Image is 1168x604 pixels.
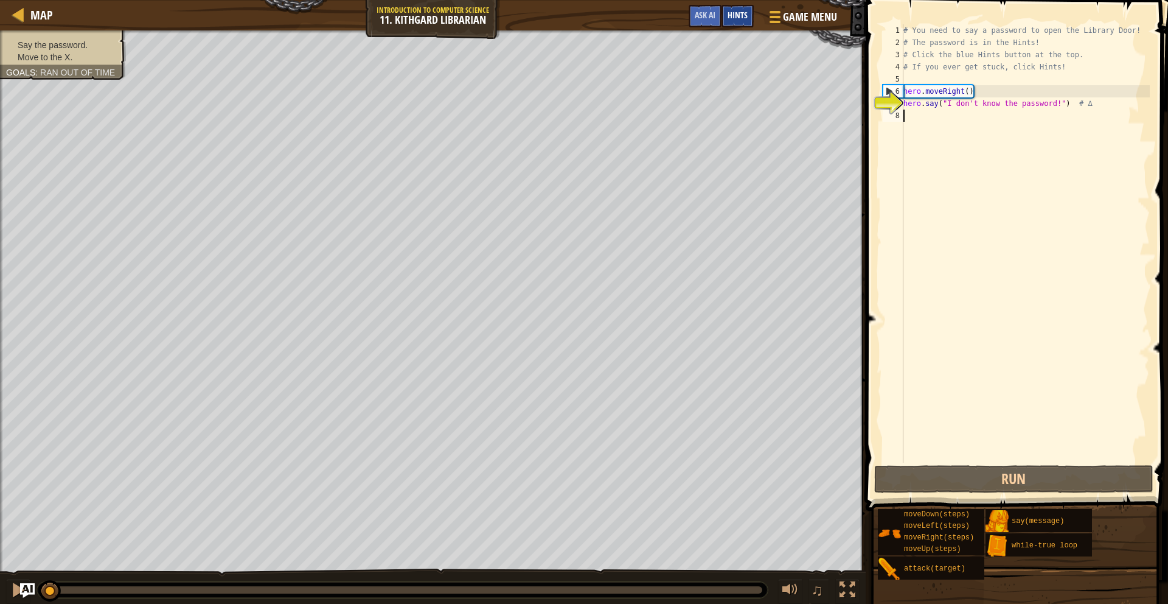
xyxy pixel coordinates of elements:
button: Ask AI [20,583,35,598]
button: ♫ [808,579,829,604]
span: attack(target) [904,564,965,573]
span: Hints [728,9,748,21]
button: Game Menu [760,5,844,33]
span: moveDown(steps) [904,510,970,519]
img: portrait.png [985,510,1009,533]
img: portrait.png [985,535,1009,558]
div: 7 [883,97,903,110]
div: 1 [883,24,903,37]
span: Ask AI [695,9,715,21]
a: Map [24,7,53,23]
span: while-true loop [1012,541,1077,550]
div: 8 [883,110,903,122]
li: Say the password. [6,39,117,51]
div: 2 [883,37,903,49]
div: 3 [883,49,903,61]
button: Toggle fullscreen [835,579,860,604]
span: moveRight(steps) [904,533,974,542]
span: Map [30,7,53,23]
span: moveUp(steps) [904,545,961,553]
button: Run [874,465,1153,493]
span: Goals [6,68,35,77]
div: 5 [883,73,903,85]
span: ♫ [811,581,823,599]
div: 6 [883,85,903,97]
div: 4 [883,61,903,73]
button: ⌘ + P: Pause [6,579,30,604]
span: : [35,68,40,77]
span: Game Menu [783,9,837,25]
span: Ran out of time [40,68,115,77]
span: moveLeft(steps) [904,522,970,530]
li: Move to the X. [6,51,117,63]
span: Move to the X. [18,52,72,62]
span: Say the password. [18,40,88,50]
img: portrait.png [878,558,901,581]
button: Ask AI [689,5,721,27]
span: say(message) [1012,517,1064,525]
button: Adjust volume [778,579,802,604]
img: portrait.png [878,522,901,545]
